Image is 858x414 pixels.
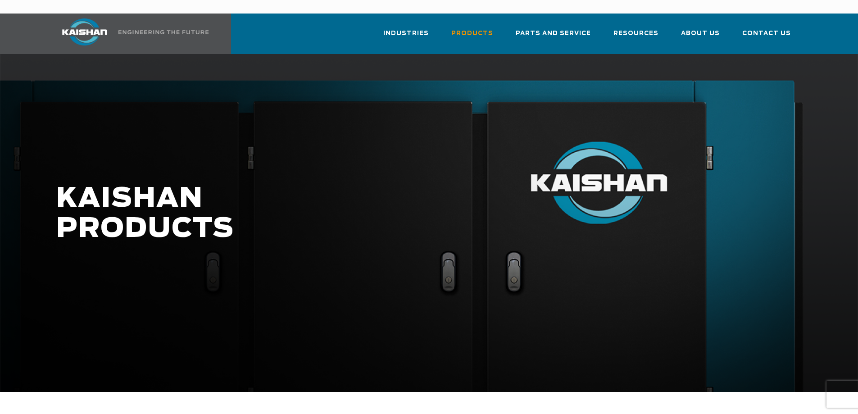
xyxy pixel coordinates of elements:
[516,28,591,39] span: Parts and Service
[681,22,720,52] a: About Us
[516,22,591,52] a: Parts and Service
[118,30,209,34] img: Engineering the future
[51,18,118,45] img: kaishan logo
[681,28,720,39] span: About Us
[742,28,791,39] span: Contact Us
[51,14,210,54] a: Kaishan USA
[383,22,429,52] a: Industries
[613,22,658,52] a: Resources
[451,22,493,52] a: Products
[383,28,429,39] span: Industries
[613,28,658,39] span: Resources
[56,184,676,244] h1: KAISHAN PRODUCTS
[742,22,791,52] a: Contact Us
[451,28,493,39] span: Products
